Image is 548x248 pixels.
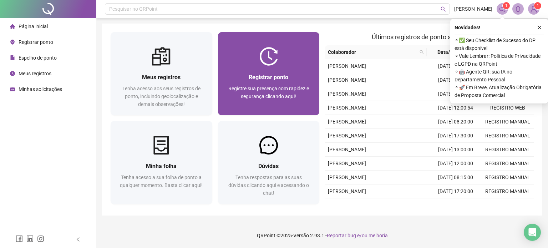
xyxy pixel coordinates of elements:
span: Espelho de ponto [19,55,57,61]
td: REGISTRO MANUAL [482,115,534,129]
span: [PERSON_NAME] [328,91,366,97]
span: linkedin [26,235,34,242]
span: [PERSON_NAME] [454,5,492,13]
td: REGISTRO MANUAL [482,171,534,184]
span: [PERSON_NAME] [328,161,366,166]
span: Registre sua presença com rapidez e segurança clicando aqui! [228,86,309,99]
td: [DATE] 13:00:02 [430,59,482,73]
footer: QRPoint © 2025 - 2.93.1 - [96,223,548,248]
td: [DATE] 13:00:00 [430,198,482,212]
span: clock-circle [10,71,15,76]
span: Últimos registros de ponto sincronizados [372,33,487,41]
span: Reportar bug e/ou melhoria [327,233,388,238]
span: Meus registros [142,74,181,81]
span: [PERSON_NAME] [328,63,366,69]
td: [DATE] 17:17:01 [430,87,482,101]
span: Registrar ponto [249,74,288,81]
span: left [76,237,81,242]
td: [DATE] 08:20:00 [430,115,482,129]
span: schedule [10,87,15,92]
span: Tenha acesso aos seus registros de ponto, incluindo geolocalização e demais observações! [122,86,201,107]
span: facebook [16,235,23,242]
td: [DATE] 12:00:00 [430,157,482,171]
span: Meus registros [19,71,51,76]
span: 1 [505,3,508,8]
span: search [418,47,425,57]
span: ⚬ Vale Lembrar: Política de Privacidade e LGPD na QRPoint [455,52,544,68]
span: search [420,50,424,54]
sup: Atualize o seu contato no menu Meus Dados [534,2,541,9]
span: Data/Hora [430,48,469,56]
a: DúvidasTenha respostas para as suas dúvidas clicando aqui e acessando o chat! [218,121,320,204]
span: [PERSON_NAME] [328,174,366,180]
span: home [10,24,15,29]
span: [PERSON_NAME] [328,133,366,138]
td: [DATE] 07:37:35 [430,73,482,87]
span: instagram [37,235,44,242]
span: [PERSON_NAME] [328,77,366,83]
a: Registrar pontoRegistre sua presença com rapidez e segurança clicando aqui! [218,32,320,115]
a: Minha folhaTenha acesso a sua folha de ponto a qualquer momento. Basta clicar aqui! [111,121,212,204]
span: [PERSON_NAME] [328,147,366,152]
span: notification [499,6,506,12]
span: [PERSON_NAME] [328,105,366,111]
td: REGISTRO MANUAL [482,157,534,171]
img: 89277 [528,4,539,14]
span: ⚬ 🤖 Agente QR: sua IA no Departamento Pessoal [455,68,544,83]
span: ⚬ ✅ Seu Checklist de Sucesso do DP está disponível [455,36,544,52]
span: [PERSON_NAME] [328,188,366,194]
td: REGISTRO MANUAL [482,198,534,212]
td: [DATE] 17:30:00 [430,129,482,143]
span: Colaborador [328,48,417,56]
span: Tenha acesso a sua folha de ponto a qualquer momento. Basta clicar aqui! [120,174,203,188]
span: environment [10,40,15,45]
td: REGISTRO MANUAL [482,129,534,143]
td: REGISTRO MANUAL [482,143,534,157]
sup: 1 [503,2,510,9]
td: REGISTRO WEB [482,101,534,115]
span: ⚬ 🚀 Em Breve, Atualização Obrigatória de Proposta Comercial [455,83,544,99]
div: Open Intercom Messenger [524,224,541,241]
td: [DATE] 17:20:00 [430,184,482,198]
span: search [441,6,446,12]
span: [PERSON_NAME] [328,119,366,125]
span: file [10,55,15,60]
span: Minha folha [146,163,177,169]
td: [DATE] 08:15:00 [430,171,482,184]
td: REGISTRO MANUAL [482,184,534,198]
span: Dúvidas [258,163,279,169]
span: Minhas solicitações [19,86,62,92]
td: [DATE] 13:00:00 [430,143,482,157]
td: [DATE] 12:00:54 [430,101,482,115]
a: Meus registrosTenha acesso aos seus registros de ponto, incluindo geolocalização e demais observa... [111,32,212,115]
span: close [537,25,542,30]
span: Tenha respostas para as suas dúvidas clicando aqui e acessando o chat! [228,174,309,196]
span: 1 [537,3,539,8]
span: Versão [293,233,309,238]
span: Página inicial [19,24,48,29]
span: Registrar ponto [19,39,53,45]
span: bell [515,6,521,12]
span: Novidades ! [455,24,480,31]
th: Data/Hora [427,45,477,59]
